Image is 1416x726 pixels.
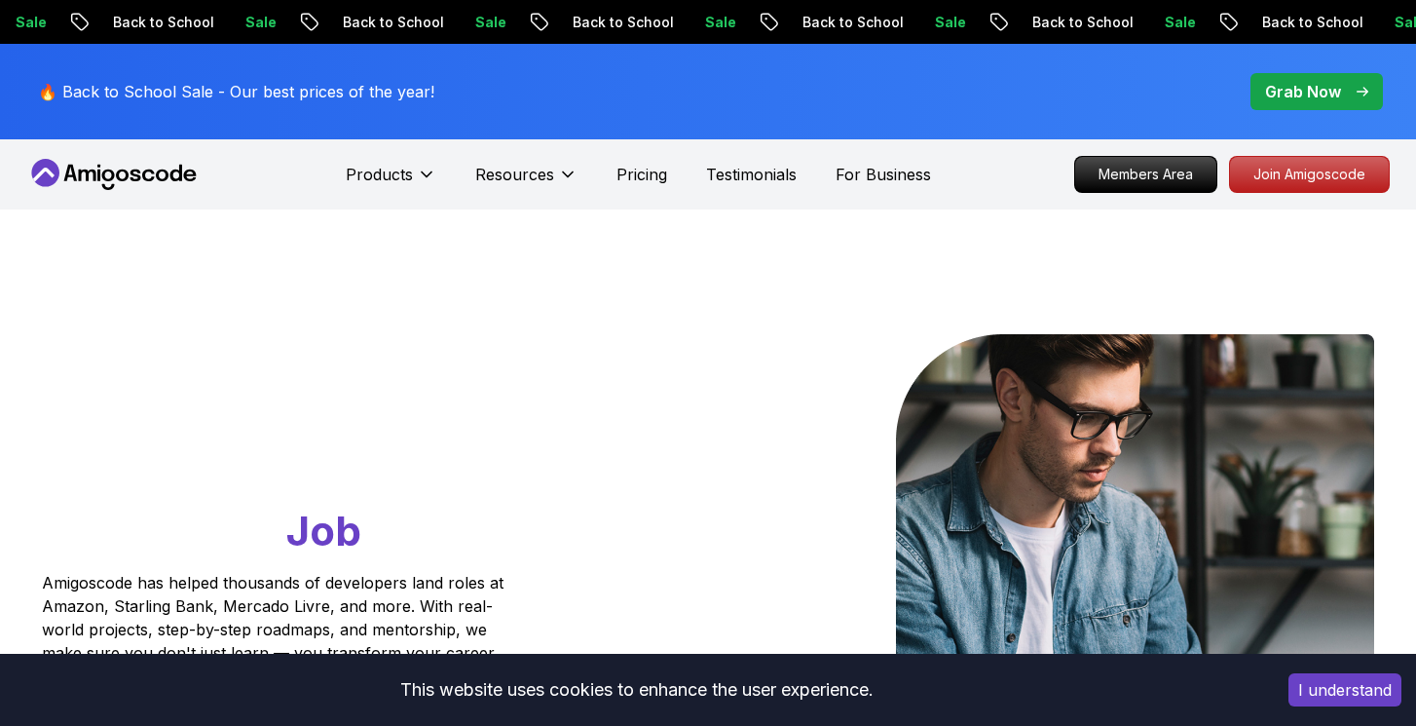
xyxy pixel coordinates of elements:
a: Members Area [1074,156,1217,193]
span: Job [286,506,361,555]
p: Sale [174,13,237,32]
p: Sale [1094,13,1156,32]
p: Resources [475,163,554,186]
p: Back to School [42,13,174,32]
p: Join Amigoscode [1230,157,1389,192]
p: Sale [404,13,466,32]
p: Back to School [961,13,1094,32]
a: Testimonials [706,163,797,186]
p: Back to School [731,13,864,32]
p: Amigoscode has helped thousands of developers land roles at Amazon, Starling Bank, Mercado Livre,... [42,571,509,665]
h1: Go From Learning to Hired: Master Java, Spring Boot & Cloud Skills That Get You the [42,334,578,559]
p: Back to School [502,13,634,32]
button: Accept cookies [1288,673,1401,707]
p: Grab Now [1265,80,1341,103]
p: Products [346,163,413,186]
p: Sale [634,13,696,32]
button: Resources [475,163,578,202]
p: 🔥 Back to School Sale - Our best prices of the year! [38,80,434,103]
p: Back to School [1191,13,1323,32]
a: For Business [836,163,931,186]
p: Sale [864,13,926,32]
a: Join Amigoscode [1229,156,1390,193]
p: Back to School [272,13,404,32]
a: Pricing [616,163,667,186]
button: Products [346,163,436,202]
p: Sale [1323,13,1386,32]
div: This website uses cookies to enhance the user experience. [15,669,1259,711]
p: Members Area [1075,157,1216,192]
